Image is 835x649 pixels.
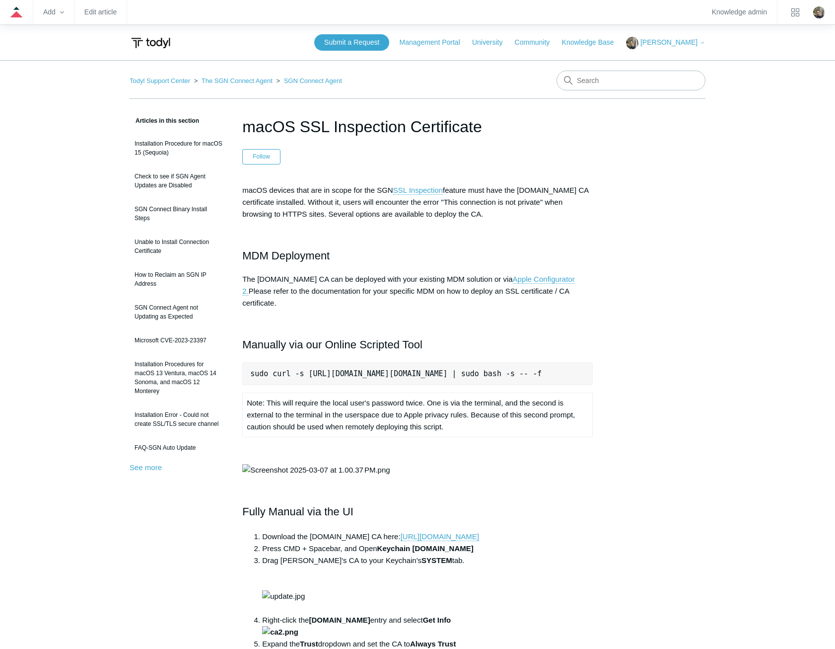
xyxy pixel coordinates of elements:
[130,77,190,84] a: Todyl Support Center
[284,77,342,84] a: SGN Connect Agent
[712,9,767,15] a: Knowledge admin
[130,331,227,350] a: Microsoft CVE-2023-23397
[813,6,825,18] zd-hc-trigger: Click your profile icon to open the profile menu
[242,362,593,385] pre: sudo curl -s [URL][DOMAIN_NAME][DOMAIN_NAME] | sudo bash -s -- -f
[242,503,593,520] h2: Fully Manual via the UI
[242,275,574,296] a: Apple Configurator 2.
[262,555,593,614] li: Drag [PERSON_NAME]'s CA to your Keychain's tab.
[401,532,479,541] a: [URL][DOMAIN_NAME]
[472,37,512,48] a: University
[130,167,227,195] a: Check to see if SGN Agent Updates are Disabled
[130,200,227,228] a: SGN Connect Binary Install Steps
[202,77,273,84] a: The SGN Connect Agent
[242,336,593,353] h2: Manually via our Online Scripted Tool
[130,406,227,433] a: Installation Error - Could not create SSL/TLS secure channel
[274,77,342,84] li: SGN Connect Agent
[626,37,705,49] button: [PERSON_NAME]
[515,37,560,48] a: Community
[421,556,452,565] strong: SYSTEM
[314,34,389,51] a: Submit a Request
[130,34,172,52] img: Todyl Support Center Help Center home page
[262,590,305,602] img: update.jpg
[262,616,451,636] strong: Get Info
[262,531,593,543] li: Download the [DOMAIN_NAME] CA here:
[242,115,593,139] h1: macOS SSL Inspection Certificate
[242,149,280,164] button: Follow Article
[130,438,227,457] a: FAQ-SGN Auto Update
[640,38,697,46] span: [PERSON_NAME]
[130,463,162,472] a: See more
[400,37,470,48] a: Management Portal
[562,37,624,48] a: Knowledge Base
[262,543,593,555] li: Press CMD + Spacebar, and Open
[242,184,593,220] p: macOS devices that are in scope for the SGN feature must have the [DOMAIN_NAME] CA certificate in...
[130,355,227,401] a: Installation Procedures for macOS 13 Ventura, macOS 14 Sonoma, and macOS 12 Monterey
[393,186,443,195] a: SSL Inspection
[242,273,593,309] p: The [DOMAIN_NAME] CA can be deployed with your existing MDM solution or via Please refer to the d...
[43,9,64,15] zd-hc-trigger: Add
[130,233,227,260] a: Unable to Install Connection Certificate
[242,247,593,264] h2: MDM Deployment
[130,77,192,84] li: Todyl Support Center
[130,298,227,326] a: SGN Connect Agent not Updating as Expected
[192,77,275,84] li: The SGN Connect Agent
[557,71,705,90] input: Search
[309,616,370,624] strong: [DOMAIN_NAME]
[300,640,318,648] strong: Trust
[84,9,117,15] a: Edit article
[242,464,390,476] img: Screenshot 2025-03-07 at 1.00.37 PM.png
[813,6,825,18] img: user avatar
[377,544,474,553] strong: Keychain [DOMAIN_NAME]
[130,117,199,124] span: Articles in this section
[243,393,593,437] td: Note: This will require the local user's password twice. One is via the terminal, and the second ...
[262,626,298,638] img: ca2.png
[262,614,593,638] li: Right-click the entry and select
[130,265,227,293] a: How to Reclaim an SGN IP Address
[130,134,227,162] a: Installation Procedure for macOS 15 (Sequoia)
